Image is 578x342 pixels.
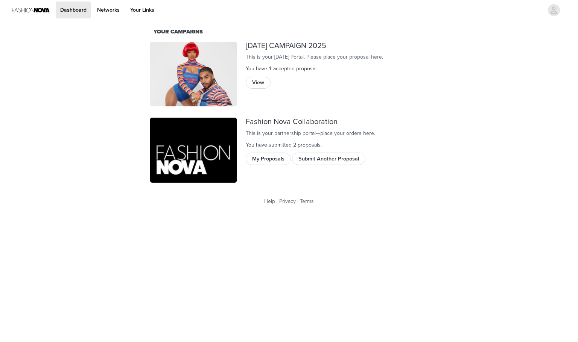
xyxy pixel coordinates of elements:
button: My Proposals [246,153,291,165]
a: Terms [300,198,314,204]
div: This is your partnership portal—place your orders here. [246,129,428,137]
span: s [318,142,321,148]
img: Fashion Nova Logo [12,2,50,18]
span: You have submitted 2 proposal . [246,142,322,148]
a: Networks [93,2,124,18]
div: Your Campaigns [154,28,424,36]
a: Privacy [279,198,296,204]
span: You have 1 accepted proposal . [246,65,318,72]
button: Submit Another Proposal [292,153,365,165]
a: View [246,77,271,83]
img: Fashion Nova [150,42,237,107]
a: Dashboard [56,2,91,18]
div: This is your [DATE] Portal. Please place your proposal here. [246,53,428,61]
a: Help [264,198,275,204]
button: View [246,77,271,89]
span: | [277,198,278,204]
span: | [297,198,298,204]
div: avatar [550,4,557,16]
div: Fashion Nova Collaboration [246,118,428,126]
div: [DATE] CAMPAIGN 2025 [246,42,428,50]
a: Your Links [126,2,159,18]
img: Fashion Nova [150,118,237,183]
